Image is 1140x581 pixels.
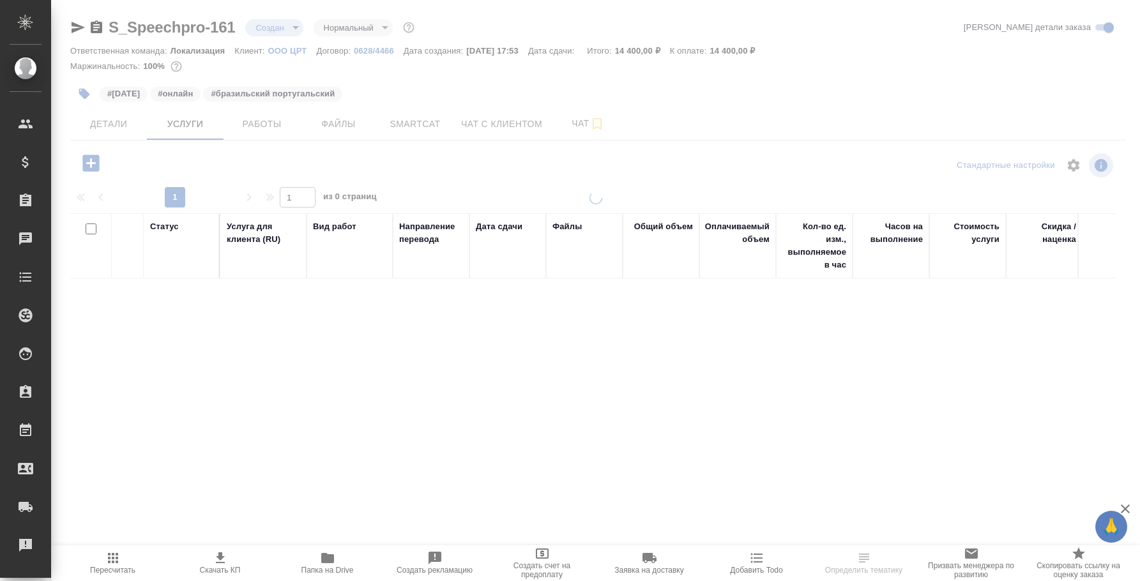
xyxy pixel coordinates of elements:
[150,220,179,233] div: Статус
[313,220,356,233] div: Вид работ
[227,220,300,246] div: Услуга для клиента (RU)
[859,220,923,246] div: Часов на выполнение
[552,220,582,233] div: Файлы
[705,220,770,246] div: Оплачиваемый объем
[476,220,522,233] div: Дата сдачи
[634,220,693,233] div: Общий объем
[1095,511,1127,543] button: 🙏
[1012,220,1076,246] div: Скидка / наценка
[782,220,846,271] div: Кол-во ед. изм., выполняемое в час
[936,220,999,246] div: Стоимость услуги
[399,220,463,246] div: Направление перевода
[1100,513,1122,540] span: 🙏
